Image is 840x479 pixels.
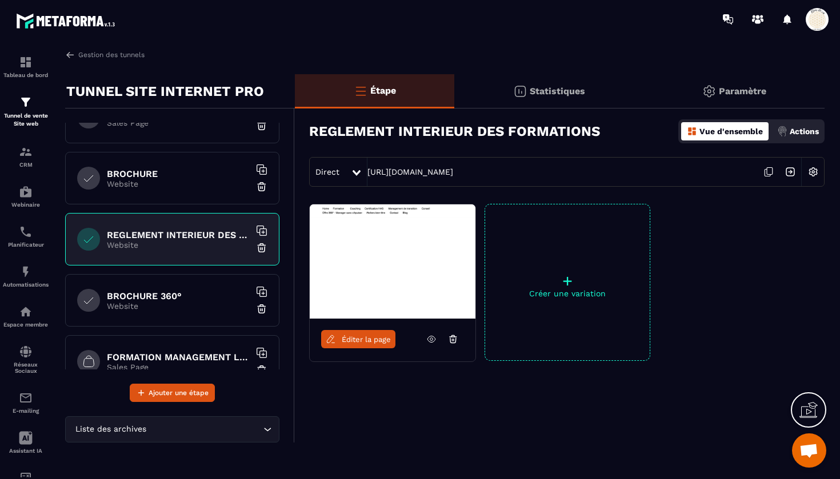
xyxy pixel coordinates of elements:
p: Tableau de bord [3,72,49,78]
h6: BROCHURE [107,168,250,179]
img: scheduler [19,225,33,239]
p: Website [107,240,250,249]
img: stats.20deebd0.svg [513,84,527,98]
span: Éditer la page [342,335,391,344]
h6: REGLEMENT INTERIEUR DES FORMATIONS [107,230,250,240]
p: Website [107,179,250,188]
a: formationformationCRM [3,136,49,176]
p: Vue d'ensemble [699,127,763,136]
img: email [19,391,33,405]
p: Planificateur [3,241,49,248]
img: trash [256,303,267,315]
p: Sales Page [107,363,250,372]
a: [URL][DOMAIN_NAME] [367,167,453,176]
input: Search for option [149,423,261,436]
a: Éditer la page [321,330,395,348]
a: social-networksocial-networkRéseaux Sociaux [3,336,49,383]
img: arrow-next.bcc2205e.svg [779,161,801,183]
a: formationformationTableau de bord [3,47,49,87]
a: Assistant IA [3,422,49,462]
h6: BROCHURE 360° [107,291,250,301]
p: Réseaux Sociaux [3,361,49,374]
img: trash [256,242,267,253]
p: Webinaire [3,202,49,208]
a: formationformationTunnel de vente Site web [3,87,49,136]
p: Assistant IA [3,448,49,454]
img: formation [19,95,33,109]
p: E-mailing [3,408,49,414]
img: dashboard-orange.40269519.svg [687,126,697,136]
img: formation [19,55,33,69]
img: automations [19,185,33,199]
a: automationsautomationsAutomatisations [3,256,49,296]
h3: REGLEMENT INTERIEUR DES FORMATIONS [309,123,600,139]
div: Search for option [65,416,279,442]
img: setting-gr.5f69749f.svg [702,84,716,98]
a: emailemailE-mailing [3,383,49,422]
img: arrow [65,50,75,60]
p: Statistiques [530,86,585,96]
img: logo [16,10,119,31]
p: Sales Page [107,118,250,127]
span: Liste des archives [73,423,149,436]
img: setting-w.858f3a88.svg [802,161,824,183]
img: automations [19,265,33,279]
p: + [485,273,650,289]
p: Créer une variation [485,289,650,298]
img: social-network [19,345,33,359]
img: trash [256,181,267,192]
button: Ajouter une étape [130,384,215,402]
span: Ajouter une étape [149,387,209,399]
img: automations [19,305,33,319]
span: Direct [315,167,339,176]
p: Espace membre [3,321,49,328]
p: Actions [790,127,819,136]
img: image [310,204,475,319]
p: Étape [370,85,396,96]
a: Gestion des tunnels [65,50,145,60]
img: formation [19,145,33,159]
p: CRM [3,162,49,168]
div: Ouvrir le chat [792,433,826,468]
img: trash [256,364,267,376]
p: Website [107,301,250,311]
img: bars-o.4a397970.svg [354,84,367,98]
img: trash [256,120,267,131]
a: automationsautomationsWebinaire [3,176,49,216]
p: Automatisations [3,281,49,288]
a: automationsautomationsEspace membre [3,296,49,336]
p: Tunnel de vente Site web [3,112,49,128]
p: TUNNEL SITE INTERNET PRO [66,80,264,103]
h6: FORMATION MANAGEMENT LEADERSHIP [107,352,250,363]
img: actions.d6e523a2.png [777,126,787,136]
p: Paramètre [719,86,766,96]
a: schedulerschedulerPlanificateur [3,216,49,256]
